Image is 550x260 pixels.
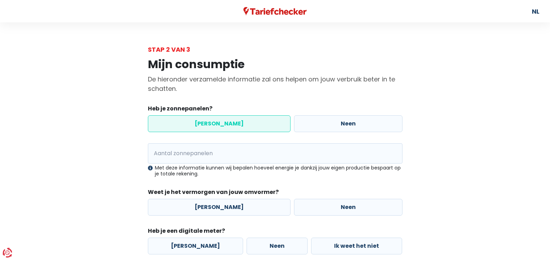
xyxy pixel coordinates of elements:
div: Met deze informatie kunnen wij bepalen hoeveel energie je dankzij jouw eigen productie bespaart o... [148,165,402,177]
legend: Heb je zonnepanelen? [148,104,402,115]
label: Neen [247,238,308,254]
label: Neen [294,199,402,216]
div: Stap 2 van 3 [148,45,402,54]
legend: Heb je een digitale meter? [148,227,402,238]
label: [PERSON_NAME] [148,238,243,254]
label: Neen [294,115,402,132]
label: [PERSON_NAME] [148,199,291,216]
legend: Weet je het vermorgen van jouw omvormer? [148,188,402,199]
img: Tariefchecker logo [243,7,307,16]
p: De hieronder verzamelde informatie zal ons helpen om jouw verbruik beter in te schatten. [148,74,402,93]
label: [PERSON_NAME] [148,115,291,132]
label: Ik weet het niet [311,238,402,254]
h1: Mijn consumptie [148,58,402,71]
